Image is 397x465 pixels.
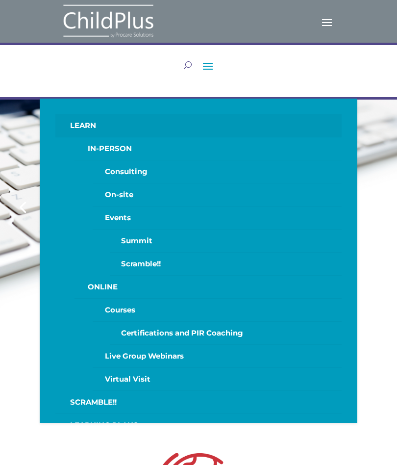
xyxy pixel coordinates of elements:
[55,391,341,414] a: SCRAMBLE!!
[55,414,341,437] a: LEARNING PLANS
[110,230,342,253] a: Summit
[93,299,342,322] a: Courses
[55,114,341,137] a: LEARN
[110,322,342,345] a: Certifications and PIR Coaching
[93,160,342,183] a: Consulting
[348,418,397,465] iframe: Chat Widget
[74,137,342,160] a: IN-PERSON
[93,207,342,230] a: Events
[74,276,342,299] a: ONLINE
[93,345,342,368] a: Live Group Webinars
[93,183,342,207] a: On-site
[110,253,342,276] a: Scramble!!
[93,368,342,391] a: Virtual Visit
